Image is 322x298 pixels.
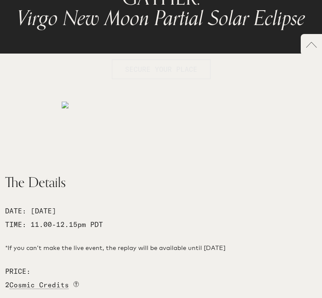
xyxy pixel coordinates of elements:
[125,65,197,74] span: SECURE YOUR PLACE
[5,243,317,253] p: *If you can’t make the live event, the replay will be available until [DATE]
[14,22,20,29] img: website_grey.svg
[14,14,20,20] img: logo_orange.svg
[5,172,317,192] h2: The Details
[24,14,42,20] div: v 4.0.25
[85,49,91,56] img: tab_keywords_by_traffic_grey.svg
[5,266,317,276] p: PRICE:
[23,49,30,56] img: tab_domain_overview_orange.svg
[32,50,76,56] div: Domain Overview
[94,50,143,56] div: Keywords by Traffic
[5,280,317,290] p: 2
[5,219,317,230] p: TIME: 11.00-12.15pm PDT
[5,206,317,216] p: DATE: [DATE]
[112,60,211,79] button: SECURE YOUR PLACE
[17,2,305,35] span: Virgo New Moon Partial Solar Eclipse
[62,102,68,108] img: medias%2F68TdnYKDlPUA9N16a5wm
[22,22,94,29] div: Domain: [DOMAIN_NAME]
[9,281,69,289] span: Cosmic Credits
